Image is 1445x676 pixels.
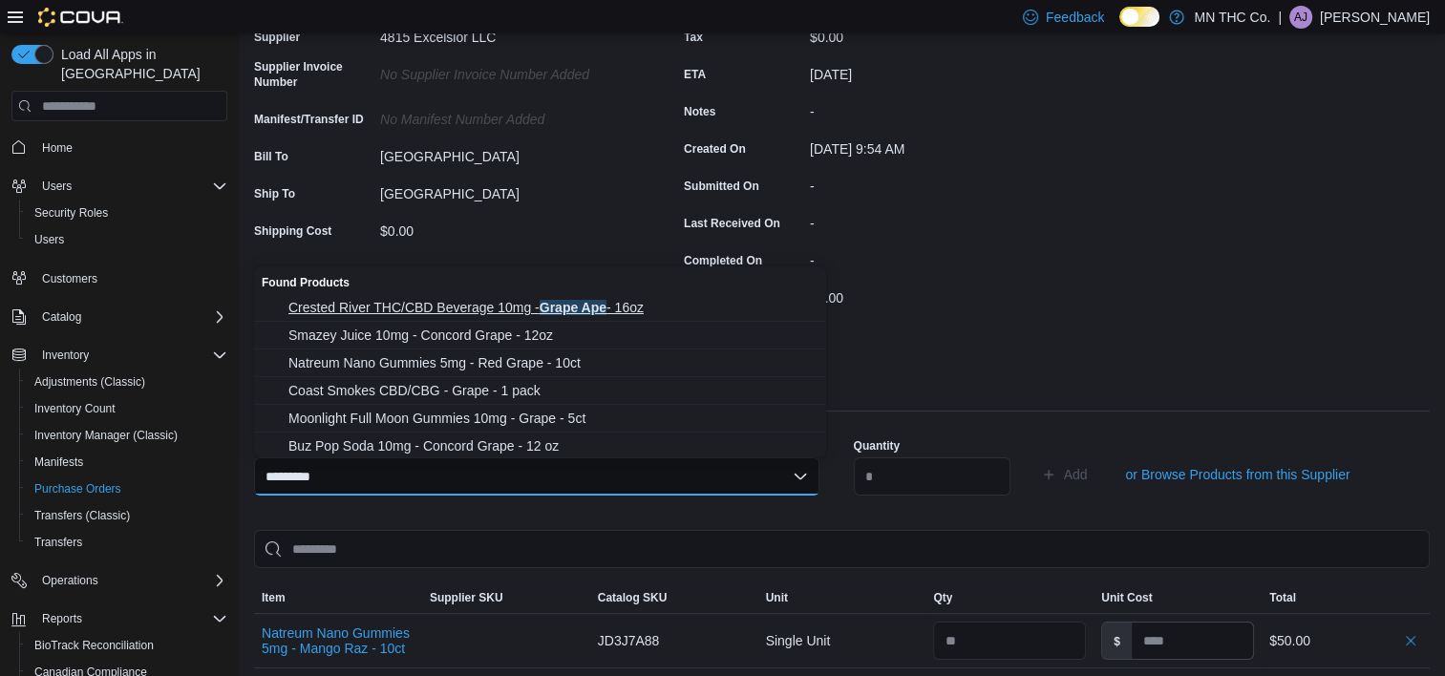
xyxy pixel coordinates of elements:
span: Transfers (Classic) [34,508,130,523]
label: Supplier Invoice Number [254,59,372,90]
div: No Manifest Number added [380,104,636,127]
button: Inventory Count [19,395,235,422]
button: Catalog [34,306,89,328]
a: Inventory Manager (Classic) [27,424,185,447]
span: AJ [1294,6,1307,29]
a: Adjustments (Classic) [27,370,153,393]
span: Reports [34,607,227,630]
span: Users [42,179,72,194]
button: Reports [34,607,90,630]
label: Manifest/Transfer ID [254,112,364,127]
div: - [810,208,1066,231]
span: Inventory Manager (Classic) [34,428,178,443]
div: $0.00 [380,216,636,239]
span: Operations [34,569,227,592]
span: Reports [42,611,82,626]
span: Load All Apps in [GEOGRAPHIC_DATA] [53,45,227,83]
div: [GEOGRAPHIC_DATA] [380,141,636,164]
span: Home [34,135,227,158]
label: Ship To [254,186,295,201]
span: Inventory Manager (Classic) [27,424,227,447]
button: Close list of options [793,469,808,484]
div: [DATE] [810,59,1066,82]
button: Operations [34,569,106,592]
a: Transfers [27,531,90,554]
span: Manifests [27,451,227,474]
button: Buz Pop Soda 10mg - Concord Grape - 12 oz [254,433,826,460]
span: Customers [42,271,97,286]
span: Unit [766,590,788,605]
a: Home [34,137,80,159]
span: Transfers (Classic) [27,504,227,527]
span: Catalog SKU [598,590,668,605]
button: Inventory [4,342,235,369]
button: BioTrack Reconciliation [19,632,235,659]
div: [DATE] 9:54 AM [810,134,1066,157]
span: Purchase Orders [27,477,227,500]
label: Created On [684,141,746,157]
span: JD3J7A88 [598,629,660,652]
button: Crested River THC/CBD Beverage 10mg - Grape Ape - 16oz [254,294,826,322]
div: $0.00 [810,283,1066,306]
label: Notes [684,104,715,119]
button: Natreum Nano Gummies 5mg - Mango Raz - 10ct [262,625,414,656]
label: Tax [684,30,703,45]
span: Dark Mode [1119,27,1120,28]
div: - [810,320,1066,343]
div: Found Products [254,266,826,294]
label: Bill To [254,149,288,164]
button: Catalog SKU [590,582,758,613]
button: Total [1262,582,1430,613]
p: [PERSON_NAME] [1320,6,1430,29]
label: Submitted On [684,179,759,194]
span: BioTrack Reconciliation [34,638,154,653]
button: or Browse Products from this Supplier [1117,455,1357,494]
span: Add [1064,465,1088,484]
span: Customers [34,266,227,290]
a: BioTrack Reconciliation [27,634,161,657]
button: Transfers [19,529,235,556]
span: Qty [933,590,952,605]
span: Security Roles [34,205,108,221]
label: Last Received On [684,216,780,231]
span: Transfers [34,535,82,550]
button: Coast Smokes CBD/CBG - Grape - 1 pack [254,377,826,405]
button: Inventory Manager (Classic) [19,422,235,449]
span: Purchase Orders [34,481,121,496]
button: Customers [4,264,235,292]
a: Manifests [27,451,91,474]
div: $50.00 [1269,629,1422,652]
button: Natreum Nano Gummies 5mg - Red Grape - 10ct [254,349,826,377]
button: Moonlight Full Moon Gummies 10mg - Grape - 5ct [254,405,826,433]
span: Adjustments (Classic) [34,374,145,390]
button: Inventory [34,344,96,367]
span: Operations [42,573,98,588]
button: Users [19,226,235,253]
button: Item [254,582,422,613]
button: Unit Cost [1094,582,1262,613]
div: Abbey Johnson [1289,6,1312,29]
div: No Supplier Invoice Number added [380,59,636,82]
span: Total [1269,590,1296,605]
span: Users [27,228,227,251]
button: Transfers (Classic) [19,502,235,529]
span: Supplier SKU [430,590,503,605]
span: Inventory Count [34,401,116,416]
p: MN THC Co. [1194,6,1270,29]
span: Home [42,140,73,156]
span: BioTrack Reconciliation [27,634,227,657]
label: Completed On [684,253,762,268]
span: Catalog [34,306,227,328]
img: Cova [38,8,123,27]
a: Customers [34,267,105,290]
span: Security Roles [27,201,227,224]
button: Purchase Orders [19,475,235,502]
span: or Browse Products from this Supplier [1125,465,1349,484]
button: Catalog [4,304,235,330]
div: - [810,245,1066,268]
input: Dark Mode [1119,7,1159,27]
button: Users [34,175,79,198]
a: Transfers (Classic) [27,504,138,527]
button: Adjustments (Classic) [19,369,235,395]
span: Unit Cost [1101,590,1152,605]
